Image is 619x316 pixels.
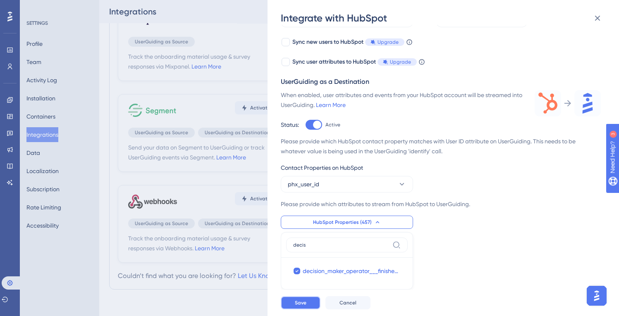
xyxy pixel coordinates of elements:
div: Please provide which HubSpot contact property matches with User ID attribute on UserGuiding. This... [281,136,601,156]
span: Save [295,299,306,306]
button: HubSpot Properties (457) [281,216,413,229]
button: phx_user_id [281,176,413,192]
iframe: UserGuiding AI Assistant Launcher [584,283,609,308]
span: Upgrade [378,39,399,45]
span: HubSpot Properties (457) [313,219,372,226]
span: Upgrade [390,59,411,65]
div: Please provide which attributes to stream from HubSpot to UserGuiding. [281,199,601,209]
input: Type the value [293,242,389,248]
div: Sync user attributes to HubSpot [292,57,417,67]
span: phx_user_id [288,179,319,189]
span: Active [325,121,340,128]
div: When enabled, user attributes and events from your HubSpot account will be streamed into UserGuid... [281,90,525,110]
span: Need Help? [19,2,52,12]
span: decision_maker_operator___finished_onboarding_in_last_30_days [303,266,401,276]
a: Learn More [316,102,346,108]
div: Integrate with HubSpot [281,12,607,25]
div: UserGuiding as a Destination [281,77,601,87]
button: Cancel [325,296,370,309]
div: Sync new users to HubSpot [292,37,404,47]
button: Save [281,296,320,309]
div: Status: [281,120,299,130]
span: Cancel [339,299,356,306]
span: Contact Properties on HubSpot [281,163,363,173]
div: 3 [57,4,60,11]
